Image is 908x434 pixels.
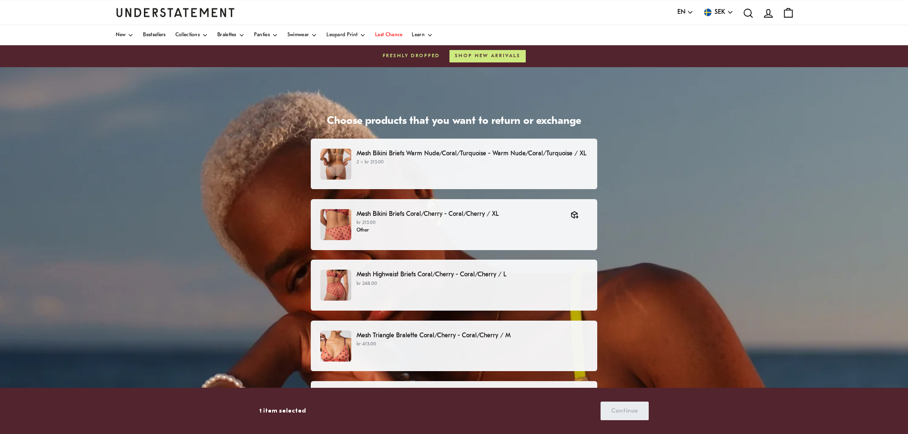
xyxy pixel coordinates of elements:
[175,25,208,45] a: Collections
[412,33,425,38] span: Learn
[357,149,588,159] p: Mesh Bikini Briefs Warm Nude/Coral/Turquoise - Warm Nude/Coral/Turquoise / XL
[287,25,317,45] a: Swimwear
[320,331,351,362] img: CCME-BRA-004_1.jpg
[175,33,200,38] span: Collections
[143,25,165,45] a: Bestsellers
[326,25,366,45] a: Leopard Print
[677,7,694,18] button: EN
[116,25,134,45] a: New
[254,33,270,38] span: Panties
[375,33,402,38] span: Last Chance
[320,149,351,180] img: CTME-BRF-002-1.jpg
[320,209,351,240] img: CCME-BRF-002-1.jpg
[116,8,235,17] a: Understatement Homepage
[357,280,588,288] p: kr 248.00
[449,50,526,62] button: Shop new arrivals
[375,25,402,45] a: Last Chance
[311,115,598,129] h1: Choose products that you want to return or exchange
[357,159,588,166] p: 2 × kr 215.00
[357,209,561,219] p: Mesh Bikini Briefs Coral/Cherry - Coral/Cherry / XL
[703,7,734,18] button: SEK
[287,33,309,38] span: Swimwear
[143,33,165,38] span: Bestsellers
[357,227,561,234] p: Other
[116,33,126,38] span: New
[320,270,351,301] img: 208_81a4637c-b474-4a1b-9baa-3e23b6561bf7.jpg
[116,50,793,62] a: Freshly droppedShop new arrivals
[326,33,357,38] span: Leopard Print
[357,331,588,341] p: Mesh Triangle Bralette Coral/Cherry - Coral/Cherry / M
[217,33,236,38] span: Bralettes
[412,25,433,45] a: Learn
[383,52,440,60] span: Freshly dropped
[254,25,278,45] a: Panties
[357,219,561,227] p: kr 215.00
[357,341,588,348] p: kr 413.00
[714,7,725,18] span: SEK
[677,7,685,18] span: EN
[217,25,245,45] a: Bralettes
[357,270,588,280] p: Mesh Highwaist Briefs Coral/Cherry - Coral/Cherry / L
